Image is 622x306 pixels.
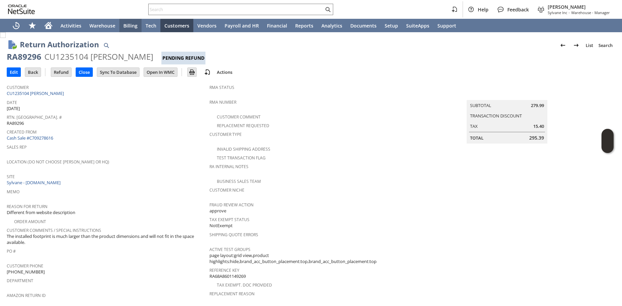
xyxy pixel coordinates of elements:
[209,267,239,273] a: Reference Key
[146,22,156,29] span: Tech
[7,135,53,141] a: Cash Sale #C709278616
[321,22,342,29] span: Analytics
[350,22,377,29] span: Documents
[548,10,567,15] span: Sylvane Inc
[209,217,249,222] a: Tax Exempt Status
[433,19,460,32] a: Support
[76,68,92,76] input: Close
[8,5,35,14] svg: logo
[44,21,52,30] svg: Home
[209,247,250,252] a: Active Test Groups
[531,102,544,109] span: 279.99
[217,178,261,184] a: Business Sales Team
[291,19,317,32] a: Reports
[61,22,81,29] span: Activities
[7,227,101,233] a: Customer Comments / Special Instructions
[7,209,75,216] span: Different from website description
[12,21,20,30] svg: Recent Records
[7,129,37,135] a: Created From
[149,5,324,13] input: Search
[221,19,263,32] a: Payroll and HR
[119,19,142,32] a: Billing
[193,19,221,32] a: Vendors
[40,19,56,32] a: Home
[596,40,615,51] a: Search
[225,22,259,29] span: Payroll and HR
[209,164,248,169] a: RA Internal Notes
[97,68,139,76] input: Sync To Database
[160,19,193,32] a: Customers
[14,219,46,224] a: Order Amount
[209,85,234,90] a: RMA Status
[7,100,17,105] a: Date
[20,39,99,50] h1: Return Authorization
[346,19,381,32] a: Documents
[56,19,85,32] a: Activities
[142,19,160,32] a: Tech
[559,41,567,49] img: Previous
[209,99,236,105] a: RMA Number
[7,233,206,246] span: The installed footprint is much larger than the product dimensions and will not fit in the space ...
[7,51,41,62] div: RA89296
[188,68,196,76] img: Print
[209,187,244,193] a: Customer Niche
[267,22,287,29] span: Financial
[209,291,255,297] a: Replacement reason
[161,52,205,64] div: Pending Refund
[51,68,71,76] input: Refund
[28,21,36,30] svg: Shortcuts
[209,208,226,214] span: approve
[7,144,27,150] a: Sales Rep
[263,19,291,32] a: Financial
[571,10,610,15] span: Warehouse - Manager
[583,40,596,51] a: List
[7,68,21,76] input: Edit
[533,123,544,130] span: 15.40
[7,105,20,112] span: [DATE]
[7,159,109,165] a: Location (Do Not Choose [PERSON_NAME] or HQ)
[102,41,110,49] img: Quick Find
[123,22,138,29] span: Billing
[381,19,402,32] a: Setup
[470,102,491,108] a: Subtotal
[601,129,614,153] iframe: Click here to launch Oracle Guided Learning Help Panel
[89,22,115,29] span: Warehouse
[164,22,189,29] span: Customers
[217,155,266,161] a: Test Transaction Flag
[7,278,33,284] a: Department
[209,132,242,137] a: Customer Type
[217,146,270,152] a: Invalid Shipping Address
[7,269,45,275] span: [PHONE_NUMBER]
[209,252,409,265] span: page layout:grid view,product highlights:hide,brand_acc_button_placement:top,brand_acc_button_pla...
[217,123,269,129] a: Replacement Requested
[144,68,177,76] input: Open In WMC
[203,68,211,76] img: add-record.svg
[25,68,41,76] input: Back
[470,135,483,141] a: Total
[7,293,46,298] a: Amazon Return ID
[529,135,544,141] span: 295.39
[470,123,478,129] a: Tax
[188,68,196,76] input: Print
[548,4,610,10] span: [PERSON_NAME]
[209,232,258,238] a: Shipping Quote Errors
[7,180,62,186] a: Sylvane - [DOMAIN_NAME]
[385,22,398,29] span: Setup
[317,19,346,32] a: Analytics
[7,248,16,254] a: PO #
[217,282,272,288] a: Tax Exempt. Doc Provided
[209,273,246,279] span: RA68A8601149269
[295,22,313,29] span: Reports
[214,69,235,75] a: Actions
[24,19,40,32] div: Shortcuts
[7,263,43,269] a: Customer Phone
[437,22,456,29] span: Support
[7,90,66,96] a: CU1235104 [PERSON_NAME]
[7,120,24,126] span: RA89296
[7,174,15,180] a: Site
[209,202,254,208] a: Fraud Review Action
[402,19,433,32] a: SuiteApps
[507,6,529,13] span: Feedback
[601,141,614,153] span: Oracle Guided Learning Widget. To move around, please hold and drag
[8,19,24,32] a: Recent Records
